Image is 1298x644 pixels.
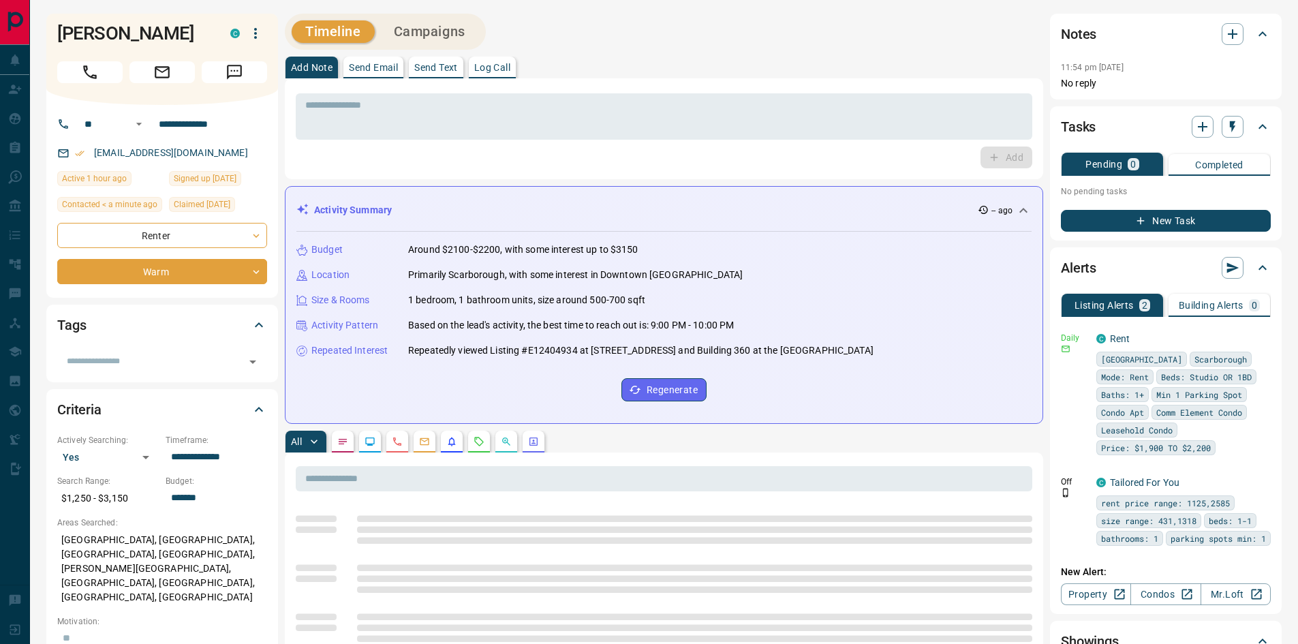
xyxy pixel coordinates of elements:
button: Open [243,352,262,371]
svg: Agent Actions [528,436,539,447]
a: Mr.Loft [1201,583,1271,605]
div: Alerts [1061,251,1271,284]
p: -- ago [991,204,1013,217]
p: Completed [1195,160,1243,170]
span: size range: 431,1318 [1101,514,1196,527]
span: Message [202,61,267,83]
p: Timeframe: [166,434,267,446]
p: [GEOGRAPHIC_DATA], [GEOGRAPHIC_DATA], [GEOGRAPHIC_DATA], [GEOGRAPHIC_DATA], [PERSON_NAME][GEOGRAP... [57,529,267,609]
svg: Emails [419,436,430,447]
span: Min 1 Parking Spot [1156,388,1242,401]
svg: Requests [474,436,484,447]
p: Send Text [414,63,458,72]
span: [GEOGRAPHIC_DATA] [1101,352,1182,366]
h1: [PERSON_NAME] [57,22,210,44]
svg: Calls [392,436,403,447]
p: Pending [1085,159,1122,169]
div: Tags [57,309,267,341]
p: All [291,437,302,446]
p: Log Call [474,63,510,72]
p: $1,250 - $3,150 [57,487,159,510]
p: Repeatedly viewed Listing #E12404934 at [STREET_ADDRESS] and Building 360 at the [GEOGRAPHIC_DATA] [408,343,874,358]
h2: Alerts [1061,257,1096,279]
span: Active 1 hour ago [62,172,127,185]
span: Baths: 1+ [1101,388,1144,401]
h2: Notes [1061,23,1096,45]
div: Renter [57,223,267,248]
div: Yes [57,446,159,468]
span: Email [129,61,195,83]
svg: Push Notification Only [1061,488,1070,497]
p: 0 [1252,301,1257,310]
div: Warm [57,259,267,284]
p: Daily [1061,332,1088,344]
span: rent price range: 1125,2585 [1101,496,1230,510]
h2: Tasks [1061,116,1096,138]
a: Condos [1130,583,1201,605]
p: Building Alerts [1179,301,1243,310]
div: Notes [1061,18,1271,50]
h2: Criteria [57,399,102,420]
p: Add Note [291,63,333,72]
div: Criteria [57,393,267,426]
div: condos.ca [1096,478,1106,487]
p: Search Range: [57,475,159,487]
button: Open [131,116,147,132]
span: Contacted < a minute ago [62,198,157,211]
p: 0 [1130,159,1136,169]
div: Tue Sep 16 2025 [57,171,162,190]
div: condos.ca [1096,334,1106,343]
svg: Email Verified [75,149,84,158]
p: 11:54 pm [DATE] [1061,63,1124,72]
p: New Alert: [1061,565,1271,579]
p: Actively Searching: [57,434,159,446]
h2: Tags [57,314,86,336]
a: Property [1061,583,1131,605]
p: Size & Rooms [311,293,370,307]
span: Mode: Rent [1101,370,1149,384]
p: Activity Summary [314,203,392,217]
p: 2 [1142,301,1147,310]
svg: Opportunities [501,436,512,447]
svg: Listing Alerts [446,436,457,447]
p: Location [311,268,350,282]
button: New Task [1061,210,1271,232]
span: Condo Apt [1101,405,1144,419]
p: Send Email [349,63,398,72]
div: Tue Sep 16 2025 [57,197,162,216]
p: No reply [1061,76,1271,91]
button: Regenerate [621,378,707,401]
div: condos.ca [230,29,240,38]
svg: Email [1061,344,1070,354]
span: beds: 1-1 [1209,514,1252,527]
p: Based on the lead's activity, the best time to reach out is: 9:00 PM - 10:00 PM [408,318,734,333]
p: Budget [311,243,343,257]
span: Signed up [DATE] [174,172,236,185]
div: Mon Aug 25 2025 [169,197,267,216]
p: Listing Alerts [1075,301,1134,310]
span: bathrooms: 1 [1101,532,1158,545]
svg: Lead Browsing Activity [365,436,375,447]
p: Budget: [166,475,267,487]
p: Primarily Scarborough, with some interest in Downtown [GEOGRAPHIC_DATA] [408,268,743,282]
span: Beds: Studio OR 1BD [1161,370,1252,384]
span: Comm Element Condo [1156,405,1242,419]
span: Scarborough [1194,352,1247,366]
p: Motivation: [57,615,267,628]
p: Areas Searched: [57,517,267,529]
p: 1 bedroom, 1 bathroom units, size around 500-700 sqft [408,293,645,307]
div: Mon Aug 25 2025 [169,171,267,190]
span: parking spots min: 1 [1171,532,1266,545]
p: Repeated Interest [311,343,388,358]
span: Price: $1,900 TO $2,200 [1101,441,1211,455]
a: Tailored For You [1110,477,1179,488]
p: Off [1061,476,1088,488]
div: Activity Summary-- ago [296,198,1032,223]
span: Leasehold Condo [1101,423,1173,437]
p: Around $2100-$2200, with some interest up to $3150 [408,243,638,257]
p: No pending tasks [1061,181,1271,202]
span: Claimed [DATE] [174,198,230,211]
button: Timeline [292,20,375,43]
p: Activity Pattern [311,318,378,333]
button: Campaigns [380,20,479,43]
